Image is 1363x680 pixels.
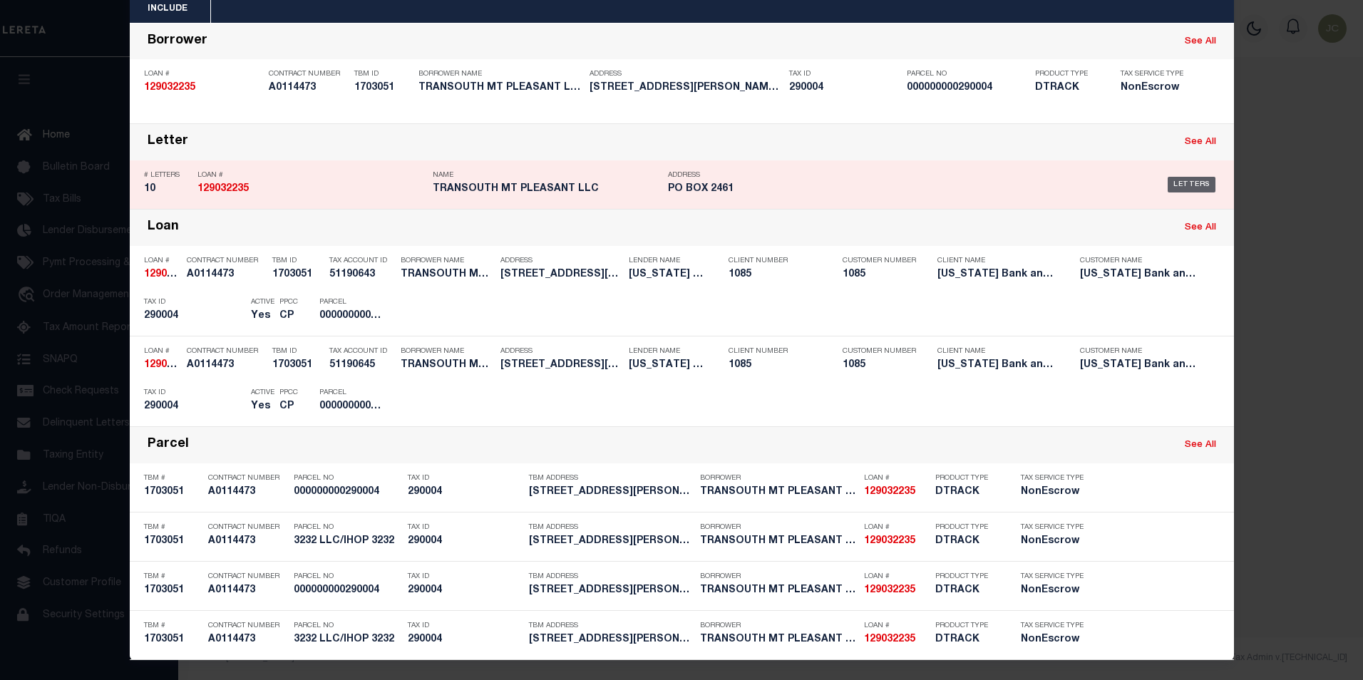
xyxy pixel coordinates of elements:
[1185,37,1216,46] a: See All
[935,474,999,483] p: Product Type
[144,269,195,279] strong: 129032235
[864,536,915,546] strong: 129032235
[208,634,287,646] h5: A0114473
[401,257,493,265] p: Borrower Name
[294,486,401,498] h5: 000000000290004
[144,388,244,397] p: Tax ID
[529,584,693,597] h5: 2502 W FERGUSON RD STE 200 MT P...
[700,535,857,547] h5: TRANSOUTH MT PLEASANT LLC
[319,310,384,322] h5: 000000000290004
[272,269,322,281] h5: 1703051
[668,171,896,180] p: Address
[294,634,401,646] h5: 3232 LLC/IHOP 3232
[408,535,522,547] h5: 290004
[1021,634,1085,646] h5: NonEscrow
[208,584,287,597] h5: A0114473
[408,622,522,630] p: Tax ID
[272,347,322,356] p: TBM ID
[529,572,693,581] p: TBM Address
[208,486,287,498] h5: A0114473
[144,310,244,322] h5: 290004
[294,535,401,547] h5: 3232 LLC/IHOP 3232
[408,474,522,483] p: Tax ID
[629,359,707,371] h5: Texas Bank and Trust
[700,474,857,483] p: Borrower
[529,535,693,547] h5: 2502 W FERGUSON RD STE 200 MT P...
[590,70,782,78] p: Address
[1035,82,1099,94] h5: DTRACK
[401,359,493,371] h5: TRANSOUTH MT PLEASANT LLC
[1121,70,1192,78] p: Tax Service Type
[700,523,857,532] p: Borrower
[937,257,1059,265] p: Client Name
[401,269,493,281] h5: TRANSOUTH MT PLEASANT LLC
[144,523,201,532] p: TBM #
[251,298,274,306] p: Active
[144,183,190,195] h5: 10
[279,401,298,413] h5: CP
[529,634,693,646] h5: 2502 W FERGUSON RD STE 200 MT P...
[294,474,401,483] p: Parcel No
[729,359,821,371] h5: 1085
[208,622,287,630] p: Contract Number
[251,388,274,397] p: Active
[935,584,999,597] h5: DTRACK
[319,401,384,413] h5: 000000000290004
[208,523,287,532] p: Contract Number
[1080,257,1201,265] p: Customer Name
[329,269,394,281] h5: 51190643
[1021,486,1085,498] h5: NonEscrow
[319,298,384,306] p: Parcel
[668,183,896,195] h5: PO BOX 2461
[144,269,180,281] h5: 129032235
[433,183,661,195] h5: TRANSOUTH MT PLEASANT LLC
[700,622,857,630] p: Borrower
[187,257,265,265] p: Contract Number
[937,269,1059,281] h5: Texas Bank and Trust
[279,298,298,306] p: PPCC
[864,585,915,595] strong: 129032235
[208,535,287,547] h5: A0114473
[843,347,916,356] p: Customer Number
[500,359,622,371] h5: 2502 W FERGUSON RD STE 200 MT P...
[907,82,1028,94] h5: 000000000290004
[148,437,189,453] div: Parcel
[529,474,693,483] p: TBM Address
[864,634,915,644] strong: 129032235
[864,622,928,630] p: Loan #
[144,83,195,93] strong: 129032235
[700,584,857,597] h5: TRANSOUTH MT PLEASANT LLC
[500,269,622,281] h5: 2502 W FERGUSON RD STE 200 MT P...
[1021,535,1085,547] h5: NonEscrow
[500,347,622,356] p: Address
[294,622,401,630] p: Parcel No
[937,347,1059,356] p: Client Name
[144,82,262,94] h5: 129032235
[1185,138,1216,147] a: See All
[1021,584,1085,597] h5: NonEscrow
[408,572,522,581] p: Tax ID
[144,298,244,306] p: Tax ID
[789,82,900,94] h5: 290004
[729,257,821,265] p: Client Number
[408,523,522,532] p: Tax ID
[864,474,928,483] p: Loan #
[1185,223,1216,232] a: See All
[433,171,661,180] p: Name
[1021,622,1085,630] p: Tax Service Type
[251,310,272,322] h5: Yes
[269,82,347,94] h5: A0114473
[418,70,582,78] p: Borrower Name
[144,474,201,483] p: TBM #
[629,257,707,265] p: Lender Name
[1035,70,1099,78] p: Product Type
[208,572,287,581] p: Contract Number
[401,347,493,356] p: Borrower Name
[700,486,857,498] h5: TRANSOUTH MT PLEASANT LLC
[1185,441,1216,450] a: See All
[197,184,249,194] strong: 129032235
[144,634,201,646] h5: 1703051
[529,486,693,498] h5: 2502 W FERGUSON RD STE 200 MT P...
[1021,474,1085,483] p: Tax Service Type
[408,486,522,498] h5: 290004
